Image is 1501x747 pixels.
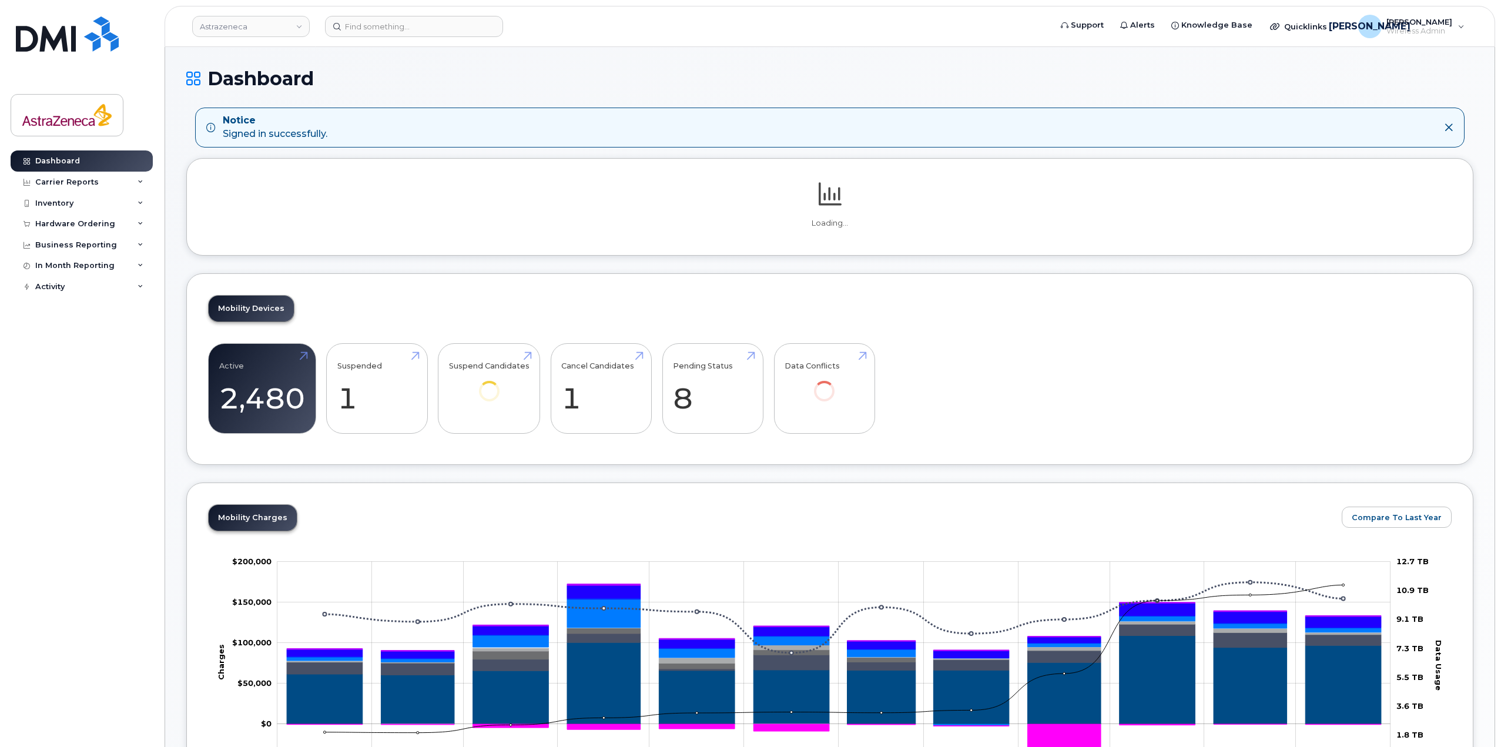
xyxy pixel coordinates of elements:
g: HST [287,585,1381,658]
tspan: $0 [261,718,272,728]
g: $0 [232,597,272,606]
g: $0 [232,637,272,646]
button: Compare To Last Year [1342,507,1452,528]
tspan: 12.7 TB [1396,556,1429,565]
p: Loading... [208,218,1452,229]
g: $0 [232,556,272,565]
span: Compare To Last Year [1352,512,1442,523]
tspan: 9.1 TB [1396,614,1423,624]
div: Signed in successfully. [223,114,327,141]
a: Mobility Charges [209,505,297,531]
g: $0 [237,678,272,687]
a: Data Conflicts [785,350,864,417]
a: Mobility Devices [209,296,294,321]
tspan: $100,000 [232,637,272,646]
a: Cancel Candidates 1 [561,350,641,427]
tspan: Data Usage [1434,639,1443,690]
a: Active 2,480 [219,350,305,427]
tspan: 3.6 TB [1396,701,1423,711]
h1: Dashboard [186,68,1473,89]
a: Pending Status 8 [673,350,752,427]
tspan: 10.9 TB [1396,585,1429,595]
tspan: 5.5 TB [1396,672,1423,682]
tspan: Charges [216,644,226,680]
strong: Notice [223,114,327,128]
a: Suspended 1 [337,350,417,427]
a: Suspend Candidates [449,350,530,417]
tspan: $150,000 [232,597,272,606]
g: Rate Plan [287,635,1381,724]
tspan: $50,000 [237,678,272,687]
tspan: 1.8 TB [1396,730,1423,739]
tspan: $200,000 [232,556,272,565]
tspan: 7.3 TB [1396,643,1423,652]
